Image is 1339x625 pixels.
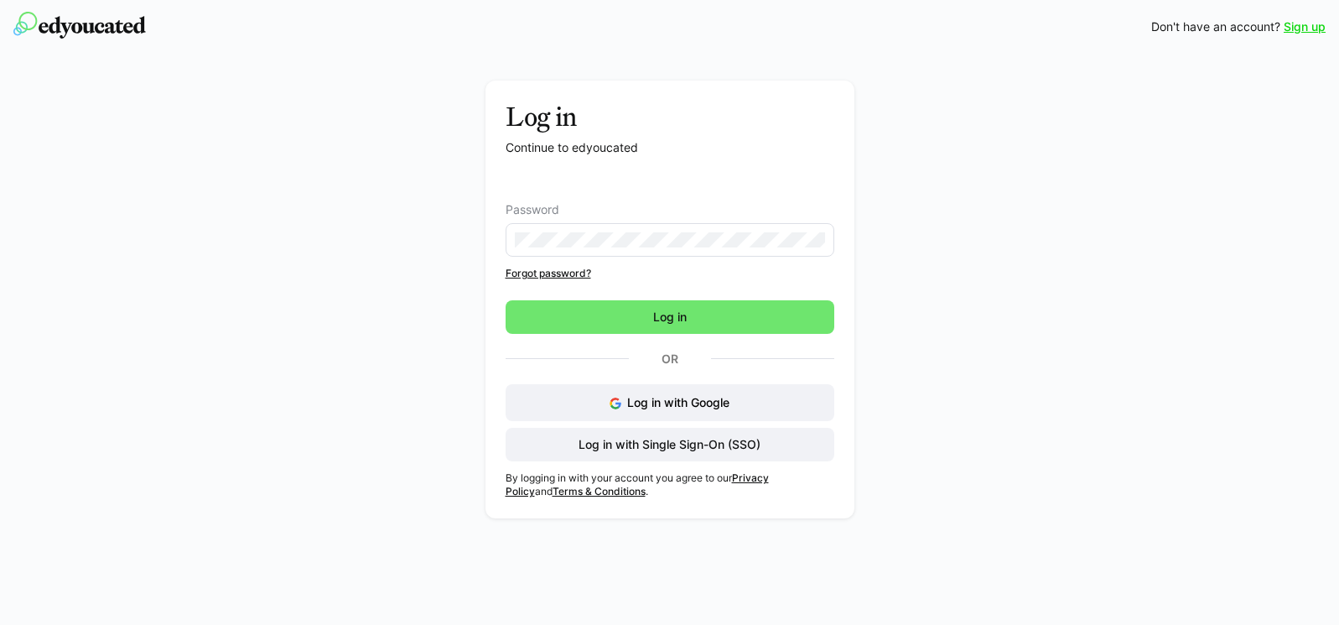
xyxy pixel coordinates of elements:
a: Terms & Conditions [553,485,646,497]
button: Log in with Single Sign-On (SSO) [506,428,834,461]
span: Log in with Google [627,395,729,409]
a: Forgot password? [506,267,834,280]
h3: Log in [506,101,834,133]
img: edyoucated [13,12,146,39]
a: Privacy Policy [506,471,769,497]
span: Log in [651,309,689,326]
p: Continue to edyoucated [506,139,834,156]
p: By logging in with your account you agree to our and . [506,471,834,498]
button: Log in [506,300,834,334]
button: Log in with Google [506,384,834,421]
span: Log in with Single Sign-On (SSO) [576,436,763,453]
a: Sign up [1284,18,1326,35]
span: Don't have an account? [1151,18,1280,35]
p: Or [629,347,711,371]
span: Password [506,203,559,216]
